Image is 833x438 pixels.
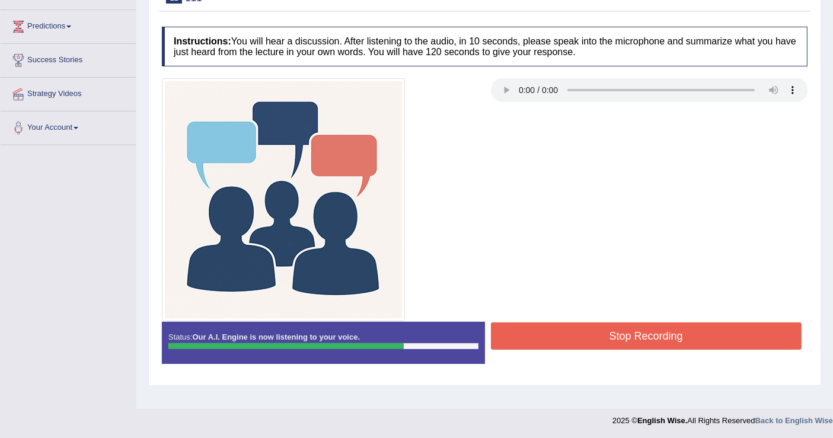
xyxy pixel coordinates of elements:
strong: Our A.I. Engine is now listening to your voice. [192,333,360,341]
a: Your Account [1,111,136,141]
h4: You will hear a discussion. After listening to the audio, in 10 seconds, please speak into the mi... [162,27,808,66]
b: Instructions: [174,36,231,46]
div: Status: [162,322,485,363]
button: Stop Recording [491,322,802,350]
div: 2025 © All Rights Reserved [612,409,833,426]
a: Success Stories [1,44,136,73]
a: Strategy Videos [1,78,136,107]
a: Predictions [1,10,136,40]
a: Back to English Wise [755,416,833,425]
strong: English Wise. [637,416,687,425]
